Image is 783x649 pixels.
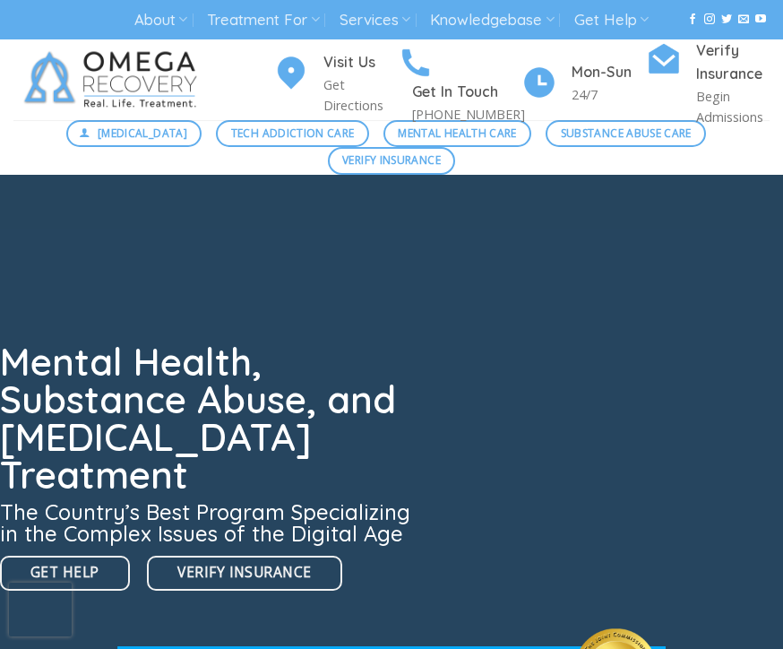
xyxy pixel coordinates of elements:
a: Tech Addiction Care [216,120,369,147]
p: Begin Admissions [696,86,770,127]
span: Substance Abuse Care [561,125,692,142]
a: Knowledgebase [430,4,554,37]
a: About [134,4,187,37]
a: Follow on Facebook [687,13,698,26]
a: Follow on Instagram [704,13,715,26]
a: Verify Insurance [147,556,341,591]
a: Treatment For [207,4,319,37]
a: Mental Health Care [383,120,531,147]
h4: Mon-Sun [572,61,646,84]
span: Verify Insurance [177,561,311,584]
a: Visit Us Get Directions [273,51,398,116]
p: [PHONE_NUMBER] [412,104,525,125]
a: Get Help [574,4,649,37]
a: Services [340,4,410,37]
a: Substance Abuse Care [546,120,706,147]
img: Omega Recovery [13,39,215,120]
a: Follow on YouTube [755,13,766,26]
a: [MEDICAL_DATA] [66,120,202,147]
a: Verify Insurance Begin Admissions [646,39,770,127]
iframe: reCAPTCHA [9,583,72,636]
span: Get Help [30,561,99,584]
a: Get In Touch [PHONE_NUMBER] [398,42,522,125]
span: Mental Health Care [398,125,516,142]
span: Tech Addiction Care [231,125,355,142]
h4: Verify Insurance [696,39,770,86]
span: Verify Insurance [342,151,441,169]
a: Verify Insurance [328,147,456,174]
span: [MEDICAL_DATA] [98,125,187,142]
p: 24/7 [572,84,646,105]
h4: Visit Us [323,51,398,74]
a: Send us an email [738,13,749,26]
h4: Get In Touch [412,81,525,104]
p: Get Directions [323,74,398,116]
a: Follow on Twitter [721,13,732,26]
